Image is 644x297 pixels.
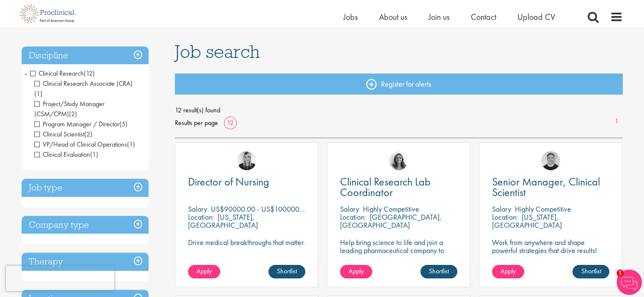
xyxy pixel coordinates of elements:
[34,140,135,149] span: VP/Head of Clinical Operations
[69,109,77,118] span: (2)
[492,204,511,214] span: Salary
[90,150,98,159] span: (1)
[188,204,207,214] span: Salary
[616,270,624,277] span: 1
[471,11,496,22] a: Contact
[340,174,431,199] span: Clinical Research Lab Coordinator
[340,212,442,230] p: [GEOGRAPHIC_DATA], [GEOGRAPHIC_DATA]
[188,265,220,278] a: Apply
[492,174,600,199] span: Senior Manager, Clinical Scientist
[492,238,609,270] p: Work from anywhere and shape powerful strategies that drive results! Enjoy the freedom of remote ...
[211,204,342,214] p: US$90000.00 - US$100000.00 per annum
[616,270,642,295] img: Chatbot
[340,204,359,214] span: Salary
[84,130,92,139] span: (2)
[188,174,269,189] span: Director of Nursing
[363,204,419,214] p: Highly Competitive
[34,89,42,98] span: (1)
[127,140,135,149] span: (1)
[188,212,214,222] span: Location:
[188,238,305,246] p: Drive medical breakthroughs that matter.
[515,204,571,214] p: Highly Competitive
[22,216,149,234] h3: Company type
[175,40,260,63] span: Job search
[500,267,516,275] span: Apply
[389,151,408,170] img: Jackie Cerchio
[34,150,98,159] span: Clinical Evaluation
[343,11,358,22] a: Jobs
[268,265,305,278] a: Shortlist
[34,120,119,128] span: Program Manager / Director
[196,267,212,275] span: Apply
[30,69,84,78] span: Clinical Research
[517,11,555,22] a: Upload CV
[25,67,27,79] span: -
[188,212,258,230] p: [US_STATE], [GEOGRAPHIC_DATA]
[348,267,364,275] span: Apply
[175,104,623,117] span: 12 result(s) found
[84,69,95,78] span: (12)
[224,118,237,127] a: 12
[420,265,457,278] a: Shortlist
[340,212,366,222] span: Location:
[237,151,256,170] img: Janelle Jones
[340,238,457,278] p: Help bring science to life and join a leading pharmaceutical company to play a key role in delive...
[22,179,149,197] h3: Job type
[492,177,609,198] a: Senior Manager, Clinical Scientist
[611,117,623,126] a: 1
[340,177,457,198] a: Clinical Research Lab Coordinator
[22,253,149,271] h3: Therapy
[119,120,127,128] span: (5)
[175,74,623,95] a: Register for alerts
[492,265,524,278] a: Apply
[492,212,562,230] p: [US_STATE], [GEOGRAPHIC_DATA]
[541,151,560,170] img: Bo Forsen
[34,130,92,139] span: Clinical Scientist
[34,130,84,139] span: Clinical Scientist
[492,212,518,222] span: Location:
[34,79,133,88] span: Clinical Research Associate (CRA)
[572,265,609,278] a: Shortlist
[379,11,407,22] a: About us
[22,46,149,65] h3: Discipline
[6,266,114,291] iframe: reCAPTCHA
[188,177,305,187] a: Director of Nursing
[175,117,218,129] span: Results per page
[34,79,133,98] span: Clinical Research Associate (CRA)
[34,150,90,159] span: Clinical Evaluation
[34,140,127,149] span: VP/Head of Clinical Operations
[428,11,450,22] a: Join us
[340,265,372,278] a: Apply
[34,99,105,118] span: Project/Study Manager (CSM/CPM)
[30,69,95,78] span: Clinical Research
[34,120,127,128] span: Program Manager / Director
